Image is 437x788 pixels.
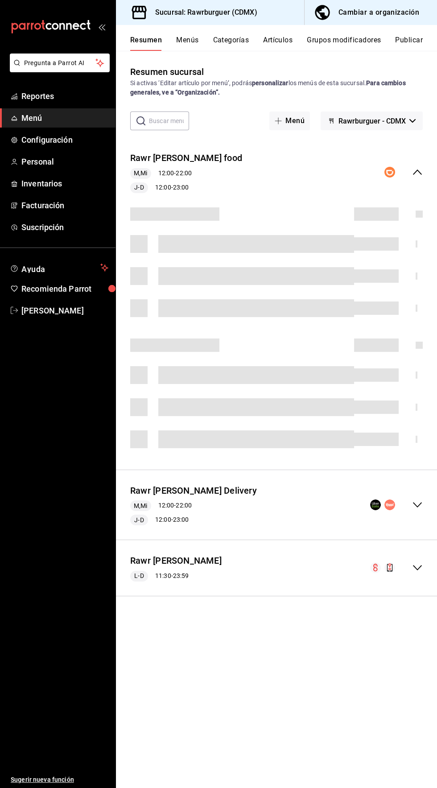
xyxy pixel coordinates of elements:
[116,144,437,200] div: collapse-menu-row
[11,775,108,784] span: Sugerir nueva función
[338,6,419,19] div: Cambiar a organización
[321,111,423,130] button: Rawrburguer - CDMX
[21,112,108,124] span: Menú
[130,484,257,497] button: Rawr [PERSON_NAME] Delivery
[21,221,108,233] span: Suscripción
[149,112,189,130] input: Buscar menú
[213,36,249,51] button: Categorías
[395,36,423,51] button: Publicar
[116,477,437,533] div: collapse-menu-row
[131,571,147,581] span: L-D
[130,501,151,511] span: M,Mi
[130,554,222,567] button: Rawr [PERSON_NAME]
[130,571,222,582] div: 11:30 - 23:59
[130,168,242,179] div: 12:00 - 22:00
[148,7,257,18] h3: Sucursal: Rawrburguer (CDMX)
[130,36,162,51] button: Resumen
[130,152,242,165] button: Rawr [PERSON_NAME] food
[10,54,110,72] button: Pregunta a Parrot AI
[269,111,310,130] button: Menú
[21,262,97,273] span: Ayuda
[130,36,437,51] div: navigation tabs
[24,58,96,68] span: Pregunta a Parrot AI
[252,79,289,87] strong: personalizar
[21,177,108,190] span: Inventarios
[131,516,147,525] span: J-D
[130,182,242,193] div: 12:00 - 23:00
[116,547,437,589] div: collapse-menu-row
[176,36,198,51] button: Menús
[21,283,108,295] span: Recomienda Parrot
[130,78,423,97] div: Si activas ‘Editar artículo por menú’, podrás los menús de esta sucursal.
[21,134,108,146] span: Configuración
[130,65,204,78] div: Resumen sucursal
[130,515,257,525] div: 12:00 - 23:00
[307,36,381,51] button: Grupos modificadores
[130,169,151,178] span: M,Mi
[263,36,293,51] button: Artículos
[338,117,406,125] span: Rawrburguer - CDMX
[21,199,108,211] span: Facturación
[130,500,257,511] div: 12:00 - 22:00
[21,90,108,102] span: Reportes
[6,65,110,74] a: Pregunta a Parrot AI
[131,183,147,192] span: J-D
[21,156,108,168] span: Personal
[98,23,105,30] button: open_drawer_menu
[21,305,108,317] span: [PERSON_NAME]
